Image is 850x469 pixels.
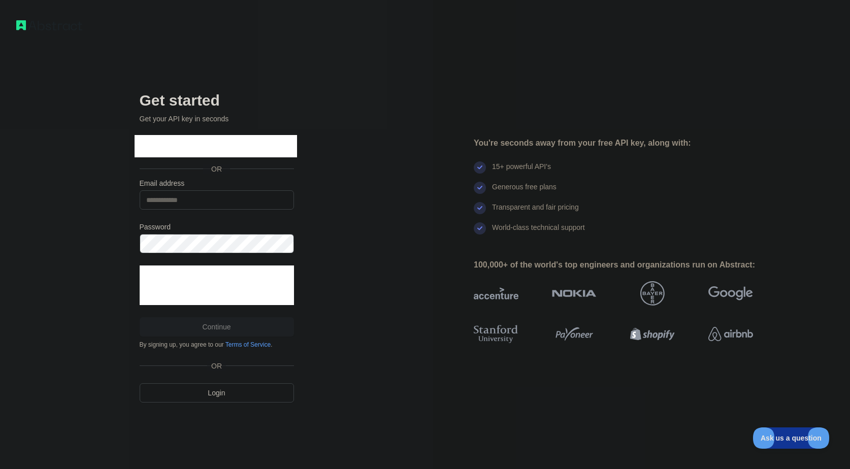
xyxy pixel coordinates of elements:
a: Terms of Service [225,341,271,348]
img: stanford university [474,323,518,345]
img: check mark [474,222,486,234]
span: OR [207,361,226,371]
button: Continue [140,317,294,337]
h2: Get started [140,91,294,110]
div: Transparent and fair pricing [492,202,579,222]
div: Generous free plans [492,182,557,202]
img: check mark [474,202,486,214]
iframe: Toggle Customer Support [753,427,830,449]
img: accenture [474,281,518,306]
div: By signing up, you agree to our . [140,341,294,349]
img: airbnb [708,323,753,345]
div: 100,000+ of the world's top engineers and organizations run on Abstract: [474,259,786,271]
p: Get your API key in seconds [140,114,294,124]
iframe: Botão "Fazer login com o Google" [135,135,297,157]
img: google [708,281,753,306]
img: check mark [474,161,486,174]
div: You're seconds away from your free API key, along with: [474,137,786,149]
img: Workflow [16,20,82,30]
img: shopify [630,323,675,345]
span: OR [203,164,230,174]
div: World-class technical support [492,222,585,243]
a: Login [140,383,294,403]
label: Password [140,222,294,232]
label: Email address [140,178,294,188]
iframe: reCAPTCHA [140,265,294,305]
div: 15+ powerful API's [492,161,551,182]
img: payoneer [552,323,597,345]
img: check mark [474,182,486,194]
img: bayer [640,281,665,306]
img: nokia [552,281,597,306]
